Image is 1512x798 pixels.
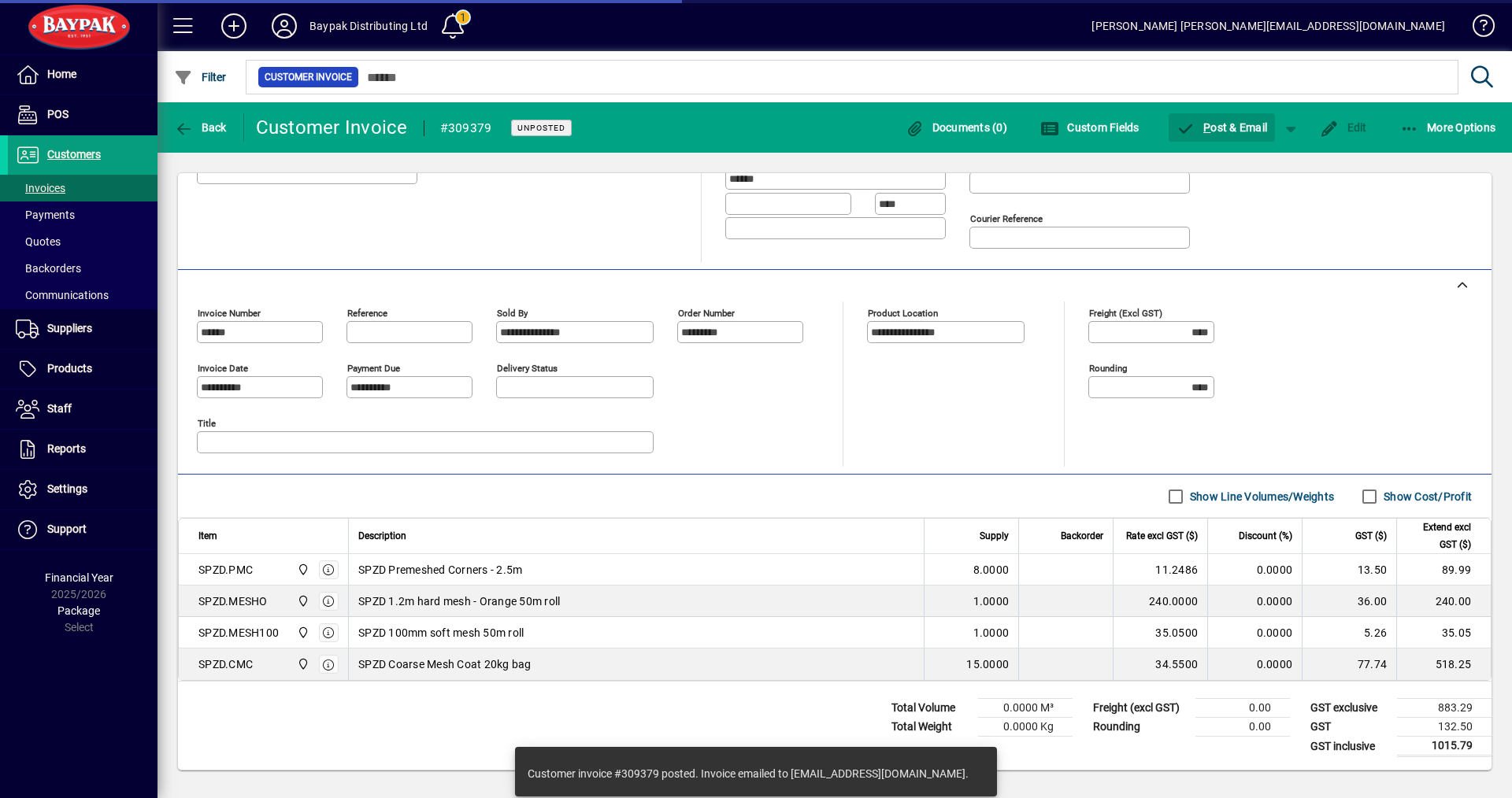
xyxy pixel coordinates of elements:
[1036,113,1143,142] button: Custom Fields
[47,362,92,375] span: Products
[198,593,268,609] div: SPZD.MESHO
[1089,308,1162,319] mat-label: Freight (excl GST)
[678,308,735,319] mat-label: Order number
[1089,363,1127,374] mat-label: Rounding
[265,69,352,85] span: Customer Invoice
[1302,617,1396,648] td: 5.26
[47,482,87,495] span: Settings
[57,604,100,617] span: Package
[973,625,1010,641] span: 1.0000
[1396,586,1491,617] td: 240.00
[8,228,157,255] a: Quotes
[1396,554,1491,586] td: 89.99
[358,562,522,578] span: SPZD Premeshed Corners - 2.5m
[497,308,528,319] mat-label: Sold by
[1169,113,1276,142] button: Post & Email
[1123,562,1198,578] div: 11.2486
[1303,699,1397,718] td: GST exclusive
[198,308,261,319] mat-label: Invoice number
[966,656,1009,672] span: 15.0000
[198,418,216,429] mat-label: Title
[8,282,157,308] a: Communications
[1207,554,1302,586] td: 0.0000
[980,527,1009,545] span: Supply
[1397,737,1492,756] td: 1015.79
[440,116,492,141] div: #309379
[16,182,65,194] span: Invoices
[1085,699,1195,718] td: Freight (excl GST)
[1195,718,1290,737] td: 0.00
[884,718,978,737] td: Total Weight
[1397,699,1492,718] td: 883.29
[293,656,311,673] span: Baypak - Onekawa
[198,527,217,545] span: Item
[1396,648,1491,680] td: 518.25
[517,123,565,133] span: Unposted
[8,349,157,389] a: Products
[8,430,157,469] a: Reports
[170,63,231,91] button: Filter
[47,148,101,161] span: Customers
[1316,113,1371,142] button: Edit
[358,656,532,672] span: SPZD Coarse Mesh Coat 20kg bag
[1195,699,1290,718] td: 0.00
[1302,586,1396,617] td: 36.00
[1397,718,1492,737] td: 132.50
[47,402,72,415] span: Staff
[1239,527,1292,545] span: Discount (%)
[1040,121,1140,134] span: Custom Fields
[1400,121,1496,134] span: More Options
[347,363,400,374] mat-label: Payment due
[8,510,157,549] a: Support
[970,213,1043,224] mat-label: Courier Reference
[8,470,157,509] a: Settings
[1380,489,1472,504] label: Show Cost/Profit
[8,201,157,228] a: Payments
[901,113,1011,142] button: Documents (0)
[1177,121,1268,134] span: ost & Email
[47,322,92,334] span: Suppliers
[1461,3,1492,54] a: Knowledge Base
[1123,656,1198,672] div: 34.5500
[1091,13,1445,39] div: [PERSON_NAME] [PERSON_NAME][EMAIL_ADDRESS][DOMAIN_NAME]
[293,593,311,610] span: Baypak - Onekawa
[174,121,227,134] span: Back
[905,121,1007,134] span: Documents (0)
[884,699,978,718] td: Total Volume
[868,308,938,319] mat-label: Product location
[358,527,406,545] span: Description
[1303,737,1397,756] td: GST inclusive
[1406,519,1471,553] span: Extend excl GST ($)
[1126,527,1198,545] span: Rate excl GST ($)
[16,235,61,248] span: Quotes
[973,593,1010,609] span: 1.0000
[16,289,109,301] span: Communications
[1396,113,1500,142] button: More Options
[8,175,157,201] a: Invoices
[978,699,1073,718] td: 0.0000 M³
[358,625,524,641] span: SPZD 100mm soft mesh 50m roll
[259,12,309,40] button: Profile
[1207,586,1302,617] td: 0.0000
[256,115,408,140] div: Customer Invoice
[1302,648,1396,680] td: 77.74
[528,766,969,781] div: Customer invoice #309379 posted. Invoice emailed to [EMAIL_ADDRESS][DOMAIN_NAME].
[1207,648,1302,680] td: 0.0000
[1187,489,1334,504] label: Show Line Volumes/Weights
[1123,593,1198,609] div: 240.0000
[198,363,248,374] mat-label: Invoice date
[347,308,387,319] mat-label: Reference
[198,656,253,672] div: SPZD.CMC
[978,718,1073,737] td: 0.0000 Kg
[293,561,311,578] span: Baypak - Onekawa
[8,390,157,429] a: Staff
[209,12,259,40] button: Add
[174,71,227,83] span: Filter
[198,625,279,641] div: SPZD.MESH100
[47,68,76,80] span: Home
[16,262,81,275] span: Backorders
[1061,527,1103,545] span: Backorder
[497,363,558,374] mat-label: Delivery status
[1355,527,1387,545] span: GST ($)
[198,562,253,578] div: SPZD.PMC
